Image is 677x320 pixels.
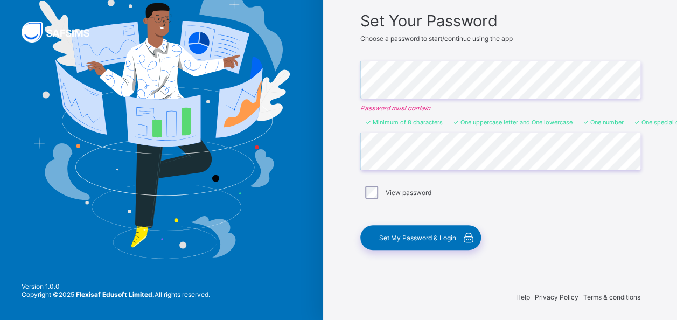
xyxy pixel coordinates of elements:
[386,189,431,197] label: View password
[76,290,155,298] strong: Flexisaf Edusoft Limited.
[360,104,640,112] em: Password must contain
[22,22,102,43] img: SAFSIMS Logo
[366,119,443,126] li: Minimum of 8 characters
[360,11,640,30] span: Set Your Password
[516,293,530,301] span: Help
[22,282,210,290] span: Version 1.0.0
[453,119,573,126] li: One uppercase letter and One lowercase
[360,34,513,43] span: Choose a password to start/continue using the app
[22,290,210,298] span: Copyright © 2025 All rights reserved.
[583,293,640,301] span: Terms & conditions
[379,234,456,242] span: Set My Password & Login
[583,119,624,126] li: One number
[535,293,578,301] span: Privacy Policy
